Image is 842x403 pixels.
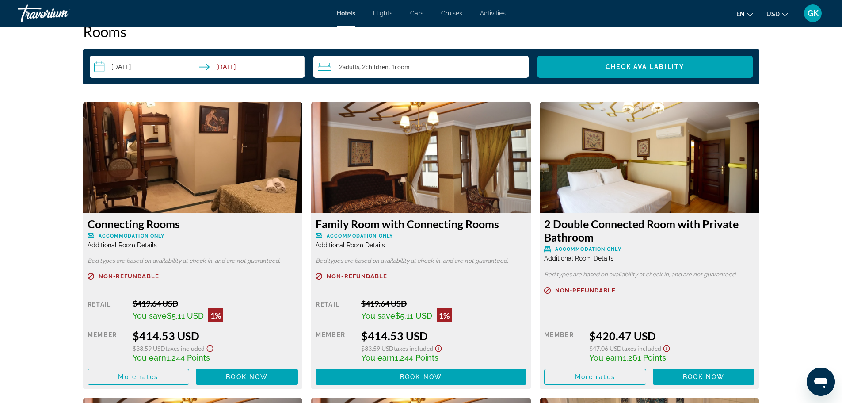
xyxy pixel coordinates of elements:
button: Travelers: 2 adults, 2 children [313,56,529,78]
span: Book now [226,373,268,380]
span: 2 [339,63,359,70]
p: Bed types are based on availability at check-in, and are not guaranteed. [88,258,298,264]
div: Member [316,329,354,362]
div: Retail [316,299,354,322]
span: Book now [683,373,725,380]
a: Travorium [18,2,106,25]
span: Children [366,63,389,70]
span: Adults [343,63,359,70]
span: Additional Room Details [88,242,157,249]
a: Flights [373,10,392,17]
span: , 2 [359,63,389,70]
span: More rates [118,373,158,380]
button: User Menu [801,4,824,23]
a: Activities [480,10,506,17]
span: 1,261 Points [623,353,666,362]
span: 1,244 Points [166,353,210,362]
button: Book now [196,369,298,385]
button: Check-in date: Oct 12, 2025 Check-out date: Oct 16, 2025 [90,56,305,78]
span: More rates [575,373,615,380]
span: Non-refundable [555,288,616,293]
span: en [736,11,745,18]
h3: Family Room with Connecting Rooms [316,217,526,230]
button: Book now [653,369,755,385]
span: Room [395,63,410,70]
button: Book now [316,369,526,385]
h2: Rooms [83,23,759,40]
div: 1% [208,308,223,322]
div: Member [88,329,126,362]
button: Change currency [766,8,788,20]
span: Taxes included [622,345,661,352]
button: Check Availability [537,56,753,78]
span: $33.59 USD [361,345,394,352]
span: Accommodation Only [327,233,393,239]
div: $419.64 USD [133,299,298,308]
div: $414.53 USD [133,329,298,342]
div: Retail [88,299,126,322]
span: 1,244 Points [395,353,438,362]
button: Show Taxes and Fees disclaimer [205,342,215,353]
img: b9d3a0e9-91f2-4932-aaa5-5b9917ec376b.jpeg [540,102,759,213]
h3: Connecting Rooms [88,217,298,230]
span: You earn [361,353,395,362]
h3: 2 Double Connected Room with Private Bathroom [544,217,755,244]
button: More rates [544,369,646,385]
span: Taxes included [165,345,205,352]
a: Cars [410,10,423,17]
span: $5.11 USD [395,311,432,320]
span: You save [133,311,167,320]
p: Bed types are based on availability at check-in, and are not guaranteed. [544,272,755,278]
span: Book now [400,373,442,380]
button: More rates [88,369,190,385]
a: Cruises [441,10,462,17]
div: $414.53 USD [361,329,526,342]
button: Show Taxes and Fees disclaimer [433,342,444,353]
img: c39bfcb1-c822-49b2-8171-7aa11108c509.jpeg [311,102,531,213]
span: Accommodation Only [555,246,621,252]
span: Additional Room Details [316,242,385,249]
span: Check Availability [606,63,684,70]
span: Non-refundable [327,273,387,279]
a: Hotels [337,10,355,17]
span: Non-refundable [99,273,159,279]
span: GK [808,9,819,18]
span: Additional Room Details [544,255,613,262]
span: $47.06 USD [589,345,622,352]
div: $420.47 USD [589,329,754,342]
span: Accommodation Only [99,233,165,239]
div: 1% [437,308,452,322]
span: You save [361,311,395,320]
div: $419.64 USD [361,299,526,308]
span: You earn [589,353,623,362]
iframe: Кнопка запуска окна обмена сообщениями [807,368,835,396]
span: , 1 [389,63,410,70]
img: a1ab0b95-eff6-4329-b98a-d4fa6488f0e1.jpeg [83,102,303,213]
span: $33.59 USD [133,345,165,352]
span: You earn [133,353,166,362]
p: Bed types are based on availability at check-in, and are not guaranteed. [316,258,526,264]
button: Change language [736,8,753,20]
span: USD [766,11,780,18]
div: Member [544,329,583,362]
span: $5.11 USD [167,311,204,320]
div: Search widget [90,56,753,78]
button: Show Taxes and Fees disclaimer [661,342,672,353]
span: Taxes included [394,345,433,352]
